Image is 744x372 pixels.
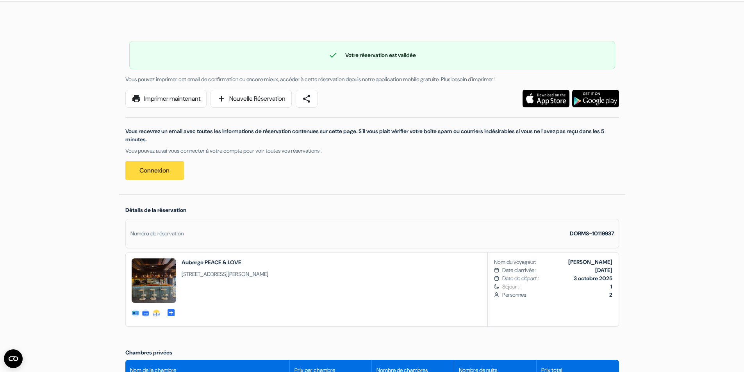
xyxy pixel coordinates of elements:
[132,258,176,303] img: _30987_1739799389857.jpg
[595,267,612,274] b: [DATE]
[211,90,292,108] a: addNouvelle Réservation
[523,90,569,107] img: Téléchargez l'application gratuite
[125,147,619,155] p: Vous pouvez aussi vous connecter à votre compte pour voir toutes vos réservations :
[570,230,614,237] strong: DORMS-10119937
[182,270,268,278] span: [STREET_ADDRESS][PERSON_NAME]
[217,94,226,103] span: add
[125,349,172,356] span: Chambres privées
[609,291,612,298] b: 2
[502,283,612,291] span: Séjour :
[166,308,176,316] a: add_box
[132,94,141,103] span: print
[125,90,207,108] a: printImprimer maintenant
[125,76,496,83] span: Vous pouvez imprimer cet email de confirmation ou encore mieux, accéder à cette réservation depui...
[574,275,612,282] b: 3 octobre 2025
[494,258,536,266] span: Nom du voyageur:
[502,291,612,299] span: Personnes
[572,90,619,107] img: Téléchargez l'application gratuite
[610,283,612,290] b: 1
[296,90,318,108] a: share
[568,258,612,265] b: [PERSON_NAME]
[125,161,184,180] a: Connexion
[125,127,619,144] p: Vous recevrez un email avec toutes les informations de réservation contenues sur cette page. S'il...
[302,94,311,103] span: share
[328,50,338,60] span: check
[182,258,268,266] h2: Auberge PEACE & LOVE
[125,206,186,214] span: Détails de la réservation
[130,50,615,60] div: Votre réservation est validée
[130,230,184,238] div: Numéro de réservation
[4,349,23,368] button: Ouvrir le widget CMP
[502,266,537,274] span: Date d'arrivée :
[502,274,539,283] span: Date de départ :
